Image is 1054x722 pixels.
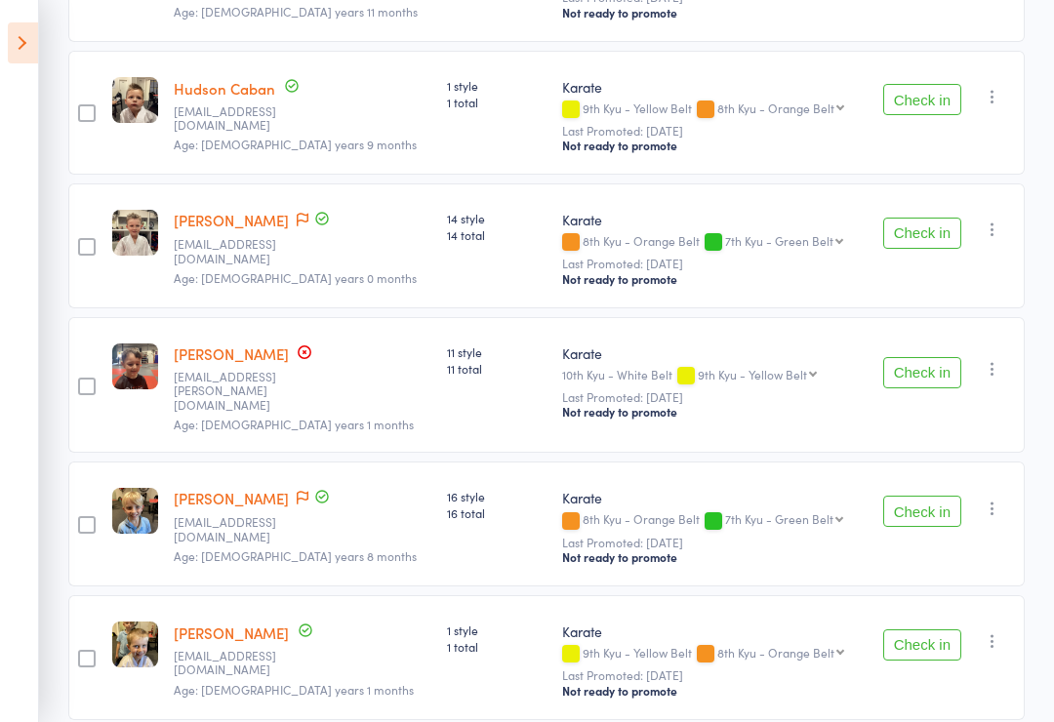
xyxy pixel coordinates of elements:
[112,77,158,123] img: image1715665892.png
[174,488,289,508] a: [PERSON_NAME]
[112,488,158,534] img: image1716787402.png
[174,370,301,412] small: kayla.williams.1992@hotmail.com
[174,547,417,564] span: Age: [DEMOGRAPHIC_DATA] years 8 months
[562,257,860,270] small: Last Promoted: [DATE]
[174,649,301,677] small: kattobola88@gmail.com
[112,210,158,256] img: image1715666043.png
[883,357,961,388] button: Check in
[562,404,860,420] div: Not ready to promote
[562,210,860,229] div: Karate
[174,237,301,265] small: clairecaban@outlook.com
[174,269,417,286] span: Age: [DEMOGRAPHIC_DATA] years 0 months
[112,622,158,667] img: image1716787339.png
[562,488,860,507] div: Karate
[883,496,961,527] button: Check in
[174,3,418,20] span: Age: [DEMOGRAPHIC_DATA] years 11 months
[562,343,860,363] div: Karate
[447,504,547,521] span: 16 total
[562,622,860,641] div: Karate
[447,77,547,94] span: 1 style
[174,136,417,152] span: Age: [DEMOGRAPHIC_DATA] years 9 months
[562,138,860,153] div: Not ready to promote
[562,77,860,97] div: Karate
[883,218,961,249] button: Check in
[562,124,860,138] small: Last Promoted: [DATE]
[112,343,158,389] img: image1708316581.png
[725,234,833,247] div: 7th Kyu - Green Belt
[174,622,289,643] a: [PERSON_NAME]
[562,234,860,251] div: 8th Kyu - Orange Belt
[562,512,860,529] div: 8th Kyu - Orange Belt
[447,360,547,377] span: 11 total
[447,622,547,638] span: 1 style
[174,681,414,698] span: Age: [DEMOGRAPHIC_DATA] years 1 months
[174,78,275,99] a: Hudson Caban
[717,101,834,114] div: 8th Kyu - Orange Belt
[562,390,860,404] small: Last Promoted: [DATE]
[717,646,834,659] div: 8th Kyu - Orange Belt
[562,668,860,682] small: Last Promoted: [DATE]
[883,84,961,115] button: Check in
[562,646,860,662] div: 9th Kyu - Yellow Belt
[447,94,547,110] span: 1 total
[174,343,289,364] a: [PERSON_NAME]
[883,629,961,661] button: Check in
[562,101,860,118] div: 9th Kyu - Yellow Belt
[562,368,860,384] div: 10th Kyu - White Belt
[725,512,833,525] div: 7th Kyu - Green Belt
[174,515,301,543] small: kattobola88@gmail.com
[174,210,289,230] a: [PERSON_NAME]
[447,488,547,504] span: 16 style
[562,271,860,287] div: Not ready to promote
[562,549,860,565] div: Not ready to promote
[447,210,547,226] span: 14 style
[562,5,860,20] div: Not ready to promote
[447,638,547,655] span: 1 total
[698,368,807,381] div: 9th Kyu - Yellow Belt
[174,416,414,432] span: Age: [DEMOGRAPHIC_DATA] years 1 months
[447,343,547,360] span: 11 style
[174,104,301,133] small: clairecaban@outlook.com
[562,683,860,699] div: Not ready to promote
[562,536,860,549] small: Last Promoted: [DATE]
[447,226,547,243] span: 14 total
